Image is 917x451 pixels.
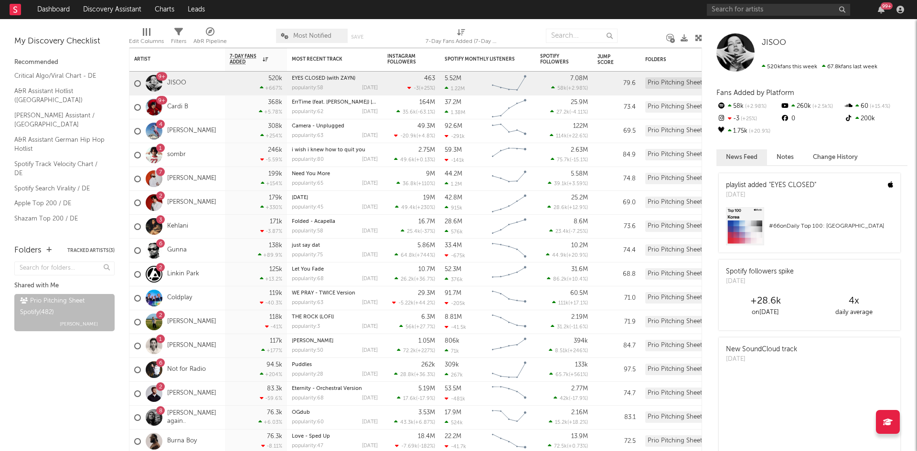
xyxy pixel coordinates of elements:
div: 25.2M [571,195,588,201]
a: A&R Assistant Hotlist ([GEOGRAPHIC_DATA]) [14,86,105,105]
span: +25 % [739,116,757,122]
span: +25 % [420,86,434,91]
input: Search... [546,29,618,43]
a: Burna Boy [167,437,197,445]
div: +154 % [261,180,282,187]
div: 199k [268,171,282,177]
a: Spotify Search Virality / DE [14,183,105,194]
div: EYES CLOSED (with ZAYN) [292,76,378,81]
div: ( ) [549,228,588,234]
div: -675k [445,252,465,259]
div: 0 [780,113,843,125]
div: 7-Day Fans Added (7-Day Fans Added) [426,36,497,47]
div: ( ) [548,180,588,187]
a: sombr [167,151,186,159]
div: -205k [445,300,465,306]
div: 119k [269,290,282,296]
div: ( ) [551,324,588,330]
div: 5.58M [571,171,588,177]
div: Jump Score [597,54,621,65]
div: 576k [445,229,463,235]
div: -41.5k [445,324,466,330]
div: 16.7M [418,219,435,225]
span: Fans Added by Platform [716,89,794,96]
div: Let You Fade [292,267,378,272]
a: #66onDaily Top 100: [GEOGRAPHIC_DATA] [719,207,900,252]
span: 49.4k [401,205,416,210]
div: playlist added [726,180,816,190]
div: 42.8M [445,195,462,201]
span: -7.25 % [570,229,586,234]
div: popularity: 58 [292,85,323,91]
div: ( ) [395,276,435,282]
span: +230 % [417,205,434,210]
a: [DATE] [292,195,308,200]
span: 27.2k [556,110,569,115]
div: 19M [423,195,435,201]
svg: Chart title [488,286,531,310]
div: +5.78 % [259,109,282,115]
div: 31.6M [571,266,588,273]
a: Not for Radio [167,366,206,374]
div: 246k [268,147,282,153]
div: 60 [844,100,907,113]
div: 10.7M [418,266,435,273]
button: News Feed [716,149,767,165]
span: [PERSON_NAME] [60,318,98,330]
span: -11.6 % [571,325,586,330]
div: ( ) [394,157,435,163]
div: 79.6 [597,78,636,89]
a: WE PRAY - TWICE Version [292,291,355,296]
a: [PERSON_NAME] again.. [167,409,220,426]
div: Camera - Unplugged [292,124,378,129]
span: 44.9k [552,253,566,258]
div: 260k [780,100,843,113]
a: [PERSON_NAME] Assistant / [GEOGRAPHIC_DATA] [14,110,105,130]
span: 39.1k [554,181,567,187]
div: Spotify Monthly Listeners [445,56,516,62]
div: ( ) [392,300,435,306]
div: 122M [573,123,588,129]
div: popularity: 68 [292,276,324,282]
span: +27.7 % [416,325,434,330]
div: 91.7M [445,290,461,296]
div: 58k [716,100,780,113]
span: 114k [556,134,567,139]
div: [DATE] [362,133,378,138]
div: -141k [445,157,464,163]
a: OGdub [292,410,310,415]
div: +89.9 % [258,252,282,258]
div: # 66 on Daily Top 100: [GEOGRAPHIC_DATA] [769,220,893,232]
span: -63.1 % [417,110,434,115]
div: popularity: 58 [292,229,323,234]
div: Folders [14,245,42,256]
div: 52.3M [445,266,461,273]
a: Puddles [292,362,312,367]
div: My Discovery Checklist [14,36,115,47]
div: -291k [445,133,465,139]
div: A&R Pipeline [193,24,227,52]
div: +28.6k [721,295,810,307]
div: ( ) [551,85,588,91]
span: -3 [414,86,419,91]
a: THE ROCK (LOFI) [292,315,334,320]
div: 118k [269,314,282,320]
div: WE PRAY - TWICE Version [292,291,378,296]
div: ( ) [401,228,435,234]
div: +330 % [260,204,282,210]
div: ( ) [550,109,588,115]
button: Notes [767,149,803,165]
div: 2.19M [571,314,588,320]
div: [DATE] [362,109,378,115]
span: +17.1 % [570,301,586,306]
div: [DATE] [726,277,794,286]
div: popularity: 62 [292,109,323,115]
span: 67.8k fans last week [762,64,877,70]
a: ErrTime (feat. [PERSON_NAME]) [Remix] [292,100,389,105]
a: [PERSON_NAME] [167,389,216,398]
span: Most Notified [293,33,331,39]
div: Shared with Me [14,280,115,292]
div: popularity: 75 [292,252,323,258]
div: 8.81M [445,314,462,320]
div: 5.52M [445,75,461,82]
